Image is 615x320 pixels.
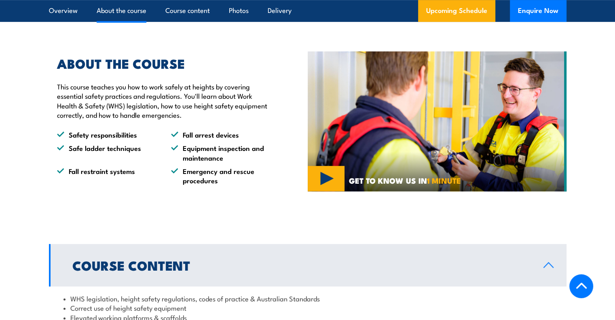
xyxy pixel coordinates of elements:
[57,166,156,185] li: Fall restraint systems
[49,244,566,286] a: Course Content
[171,130,271,139] li: Fall arrest devices
[57,82,271,120] p: This course teaches you how to work safely at heights by covering essential safety practices and ...
[171,166,271,185] li: Emergency and rescue procedures
[63,303,552,312] li: Correct use of height safety equipment
[349,177,461,184] span: GET TO KNOW US IN
[72,259,530,271] h2: Course Content
[57,130,156,139] li: Safety responsibilities
[57,143,156,162] li: Safe ladder techniques
[171,143,271,162] li: Equipment inspection and maintenance
[57,57,271,69] h2: ABOUT THE COURSE
[63,294,552,303] li: WHS legislation, height safety regulations, codes of practice & Australian Standards
[308,51,566,191] img: Work Safely at Heights TRAINING (2)
[427,174,461,186] strong: 1 MINUTE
